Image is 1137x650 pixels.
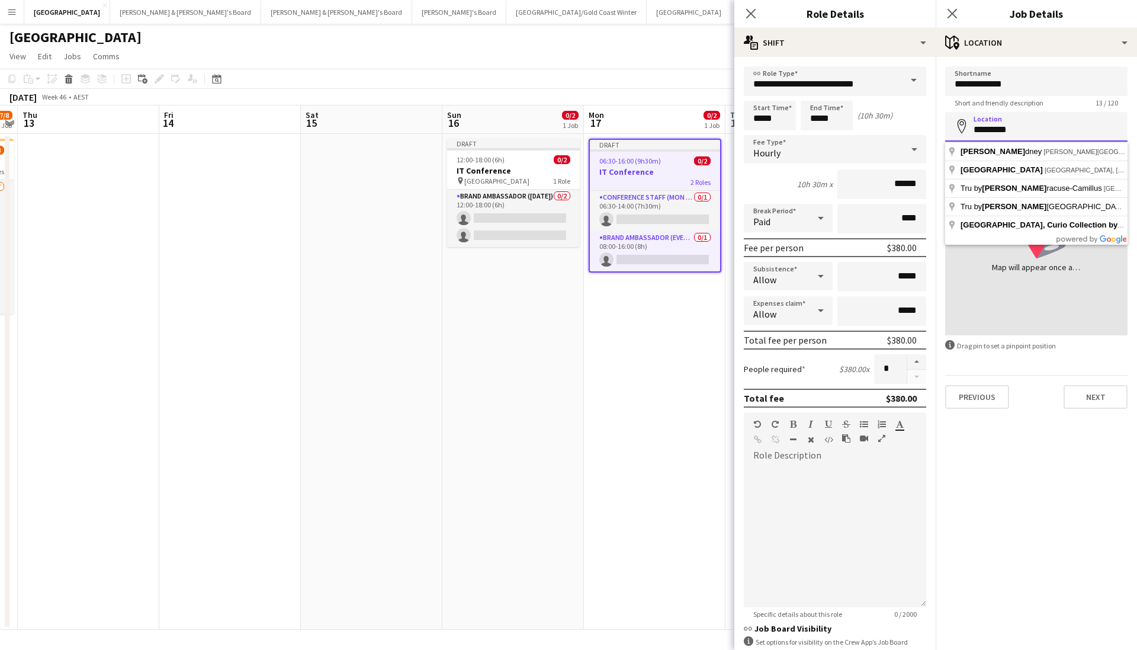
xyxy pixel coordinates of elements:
[734,6,936,21] h3: Role Details
[23,110,37,120] span: Thu
[554,155,570,164] span: 0/2
[730,110,744,120] span: Tue
[744,242,804,254] div: Fee per person
[945,340,1128,351] div: Drag pin to set a pinpoint position
[73,92,89,101] div: AEST
[887,242,917,254] div: $380.00
[164,110,174,120] span: Fri
[982,202,1046,211] span: [PERSON_NAME]
[110,1,261,24] button: [PERSON_NAME] & [PERSON_NAME]'s Board
[589,139,721,273] app-job-card: Draft06:30-16:00 (9h30m)0/2IT Conference2 RolesConference Staff (Mon - Fri)0/106:30-14:00 (7h30m)...
[753,308,776,320] span: Allow
[744,636,926,648] div: Set options for visibility on the Crew App’s Job Board
[63,51,81,62] span: Jobs
[590,166,720,177] h3: IT Conference
[589,110,604,120] span: Mon
[38,51,52,62] span: Edit
[464,177,529,185] span: [GEOGRAPHIC_DATA]
[445,116,461,130] span: 16
[9,51,26,62] span: View
[857,110,892,121] div: (10h 30m)
[885,610,926,619] span: 0 / 2000
[694,156,711,165] span: 0/2
[1086,98,1128,107] span: 13 / 120
[945,385,1009,409] button: Previous
[744,392,784,404] div: Total fee
[842,434,850,443] button: Paste as plain text
[447,139,580,148] div: Draft
[842,420,850,429] button: Strikethrough
[886,392,917,404] div: $380.00
[457,155,505,164] span: 12:00-18:00 (6h)
[590,231,720,271] app-card-role: Brand Ambassador (Evening)0/108:00-16:00 (8h)
[992,261,1081,273] div: Map will appear once address has been added
[753,420,762,429] button: Undo
[562,111,579,120] span: 0/2
[982,184,1046,193] span: [PERSON_NAME]
[860,420,868,429] button: Unordered List
[587,116,604,130] span: 17
[599,156,661,165] span: 06:30-16:00 (9h30m)
[39,92,69,101] span: Week 46
[744,623,926,634] h3: Job Board Visibility
[306,110,319,120] span: Sat
[553,177,570,185] span: 1 Role
[704,121,720,130] div: 1 Job
[93,51,120,62] span: Comms
[744,364,805,374] label: People required
[878,434,886,443] button: Fullscreen
[1064,385,1128,409] button: Next
[936,28,1137,57] div: Location
[734,28,936,57] div: Shift
[88,49,124,64] a: Comms
[824,420,833,429] button: Underline
[704,111,720,120] span: 0/2
[447,165,580,176] h3: IT Conference
[961,184,1104,193] span: Tru by racuse-Camillus
[304,116,319,130] span: 15
[753,274,776,286] span: Allow
[162,116,174,130] span: 14
[590,191,720,231] app-card-role: Conference Staff (Mon - Fri)0/106:30-14:00 (7h30m)
[807,435,815,444] button: Clear Formatting
[887,334,917,346] div: $380.00
[412,1,506,24] button: [PERSON_NAME]'s Board
[9,28,142,46] h1: [GEOGRAPHIC_DATA]
[753,147,781,159] span: Hourly
[590,140,720,149] div: Draft
[447,139,580,247] app-job-card: Draft12:00-18:00 (6h)0/2IT Conference [GEOGRAPHIC_DATA]1 RoleBrand Ambassador ([DATE])0/212:00-18...
[789,420,797,429] button: Bold
[59,49,86,64] a: Jobs
[961,202,1129,211] span: Tru by [GEOGRAPHIC_DATA]
[907,354,926,370] button: Increase
[961,165,1043,174] span: [GEOGRAPHIC_DATA]
[506,1,647,24] button: [GEOGRAPHIC_DATA]/Gold Coast Winter
[945,98,1053,107] span: Short and friendly description
[936,6,1137,21] h3: Job Details
[24,1,110,24] button: [GEOGRAPHIC_DATA]
[33,49,56,64] a: Edit
[961,147,1043,156] span: dney
[797,179,833,190] div: 10h 30m x
[860,434,868,443] button: Insert video
[690,178,711,187] span: 2 Roles
[753,216,770,228] span: Paid
[807,420,815,429] button: Italic
[824,435,833,444] button: HTML Code
[771,420,779,429] button: Redo
[9,91,37,103] div: [DATE]
[839,364,869,374] div: $380.00 x
[21,116,37,130] span: 13
[728,116,744,130] span: 18
[961,147,1025,156] span: [PERSON_NAME]
[5,49,31,64] a: View
[878,420,886,429] button: Ordered List
[895,420,904,429] button: Text Color
[744,334,827,346] div: Total fee per person
[744,610,852,619] span: Specific details about this role
[447,110,461,120] span: Sun
[647,1,731,24] button: [GEOGRAPHIC_DATA]
[447,190,580,247] app-card-role: Brand Ambassador ([DATE])0/212:00-18:00 (6h)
